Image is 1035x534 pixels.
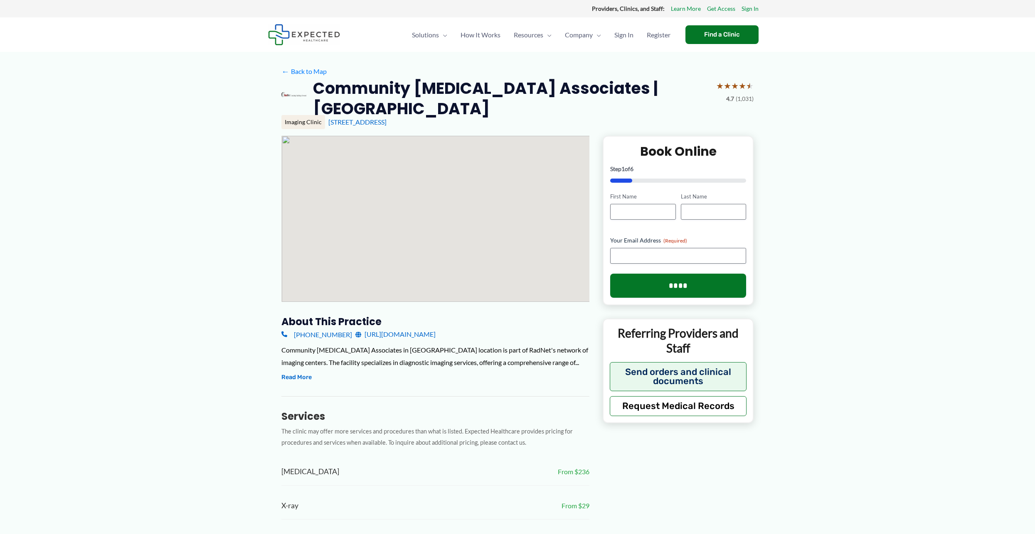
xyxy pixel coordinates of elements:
span: 6 [630,165,633,172]
span: From $29 [562,500,589,512]
span: (1,031) [736,93,754,104]
label: Your Email Address [610,236,746,245]
span: X-ray [281,499,298,513]
img: Expected Healthcare Logo - side, dark font, small [268,24,340,45]
a: Find a Clinic [685,25,759,44]
span: Menu Toggle [593,20,601,49]
div: Imaging Clinic [281,115,325,129]
label: First Name [610,193,675,201]
nav: Primary Site Navigation [405,20,677,49]
a: Register [640,20,677,49]
span: Menu Toggle [543,20,552,49]
strong: Providers, Clinics, and Staff: [592,5,665,12]
a: [URL][DOMAIN_NAME] [355,328,436,340]
span: Resources [514,20,543,49]
a: Learn More [671,3,701,14]
span: Solutions [412,20,439,49]
div: Community [MEDICAL_DATA] Associates in [GEOGRAPHIC_DATA] location is part of RadNet's network of ... [281,344,589,368]
a: SolutionsMenu Toggle [405,20,454,49]
span: Menu Toggle [439,20,447,49]
span: ← [281,67,289,75]
span: Register [647,20,670,49]
a: CompanyMenu Toggle [558,20,608,49]
a: ←Back to Map [281,65,327,78]
span: Sign In [614,20,633,49]
a: How It Works [454,20,507,49]
p: Referring Providers and Staff [610,326,747,356]
a: [PHONE_NUMBER] [281,328,352,340]
span: ★ [739,78,746,93]
span: 4.7 [726,93,734,104]
a: ResourcesMenu Toggle [507,20,558,49]
h2: Book Online [610,143,746,159]
button: Request Medical Records [610,396,747,416]
span: (Required) [663,238,687,244]
span: ★ [731,78,739,93]
a: Sign In [742,3,759,14]
span: From $236 [558,465,589,478]
h3: About this practice [281,315,589,328]
a: [STREET_ADDRESS] [328,118,387,126]
p: The clinic may offer more services and procedures than what is listed. Expected Healthcare provid... [281,426,589,448]
a: Get Access [707,3,735,14]
a: Sign In [608,20,640,49]
h3: Services [281,410,589,423]
span: Company [565,20,593,49]
button: Read More [281,372,312,382]
span: How It Works [461,20,500,49]
span: ★ [724,78,731,93]
button: Send orders and clinical documents [610,362,747,391]
label: Last Name [681,193,746,201]
p: Step of [610,166,746,172]
span: 1 [621,165,625,172]
span: ★ [746,78,754,93]
span: ★ [716,78,724,93]
h2: Community [MEDICAL_DATA] Associates | [GEOGRAPHIC_DATA] [313,78,710,119]
span: [MEDICAL_DATA] [281,465,339,479]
